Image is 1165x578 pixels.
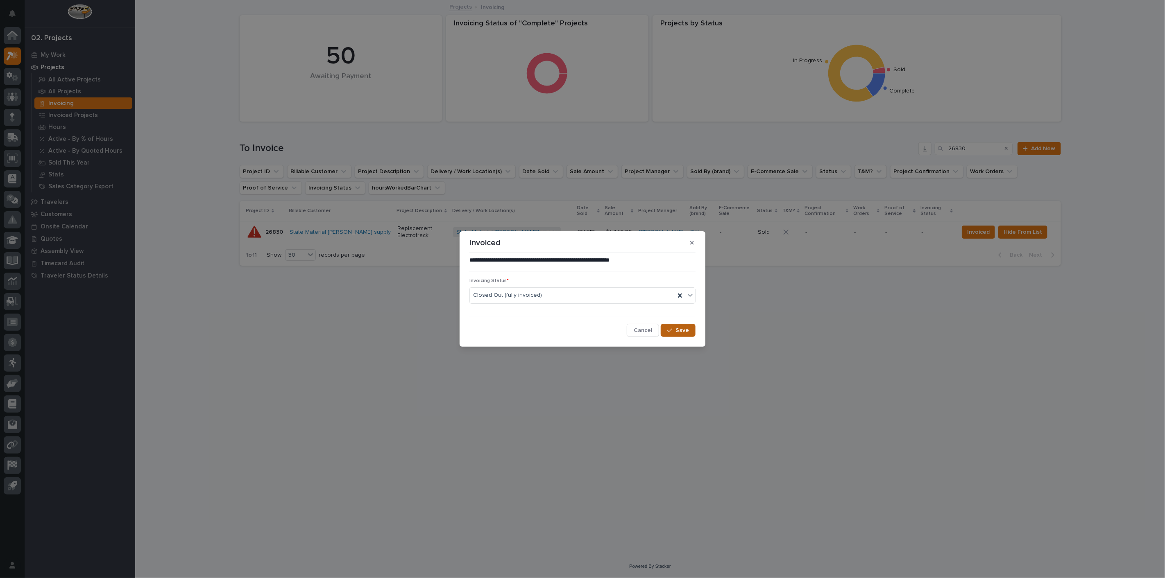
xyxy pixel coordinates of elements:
button: Save [661,324,696,337]
span: Save [675,327,689,334]
button: Cancel [627,324,659,337]
p: Invoiced [469,238,501,248]
span: Invoicing Status [469,278,509,283]
span: Cancel [634,327,652,334]
span: Closed Out (fully invoiced) [473,291,542,300]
